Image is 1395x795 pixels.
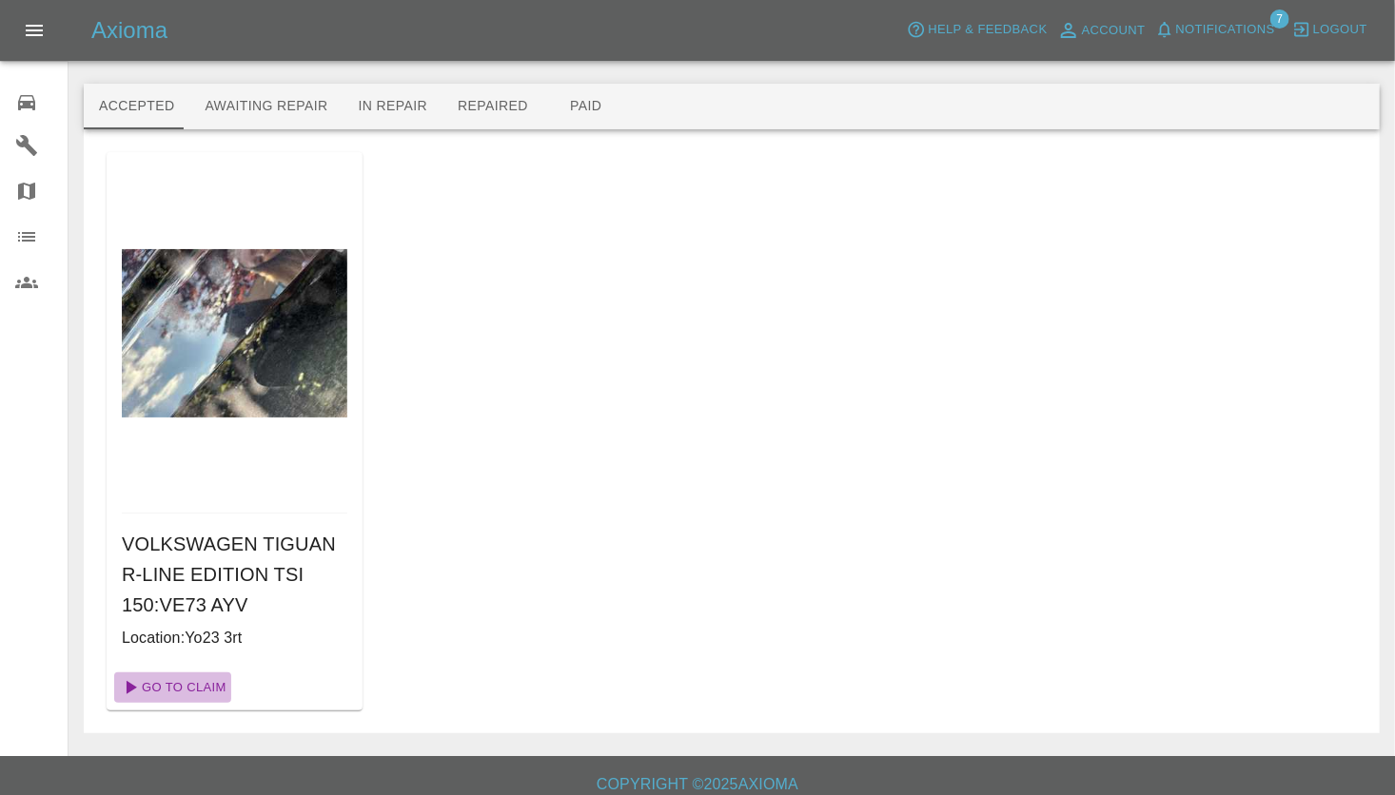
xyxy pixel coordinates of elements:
[928,19,1047,41] span: Help & Feedback
[442,84,543,129] button: Repaired
[1082,20,1146,42] span: Account
[1176,19,1275,41] span: Notifications
[91,15,167,46] h5: Axioma
[122,529,347,620] h6: VOLKSWAGEN TIGUAN R-LINE EDITION TSI 150 : VE73 AYV
[902,15,1051,45] button: Help & Feedback
[1270,10,1289,29] span: 7
[344,84,443,129] button: In Repair
[1052,15,1150,46] a: Account
[84,84,189,129] button: Accepted
[1313,19,1367,41] span: Logout
[11,8,57,53] button: Open drawer
[114,672,231,703] a: Go To Claim
[189,84,343,129] button: Awaiting Repair
[122,627,347,650] p: Location: Yo23 3rt
[1287,15,1372,45] button: Logout
[1150,15,1280,45] button: Notifications
[543,84,629,129] button: Paid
